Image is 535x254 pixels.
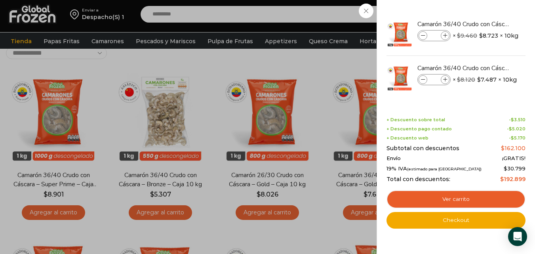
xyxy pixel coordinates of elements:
span: Total con descuentos: [386,176,450,183]
span: $ [457,76,461,83]
span: + Descuento pago contado [386,126,452,132]
a: Checkout [386,212,525,229]
a: Camarón 36/40 Crudo con Cáscara - Gold - Caja 10 kg [417,64,512,73]
span: + Descuento web [386,136,428,141]
span: + Descuento sobre total [386,117,445,122]
span: $ [500,176,504,183]
bdi: 5.020 [509,126,525,132]
bdi: 8.120 [457,76,475,83]
span: - [509,136,525,141]
span: - [509,117,525,122]
span: $ [477,76,481,84]
input: Product quantity [428,75,440,84]
span: $ [509,126,512,132]
a: Camarón 36/40 Crudo con Cáscara - Super Prime - Caja 10 kg [417,20,512,29]
input: Product quantity [428,31,440,40]
span: $ [457,32,461,39]
span: × × 10kg [453,74,517,85]
bdi: 9.460 [457,32,477,39]
div: Open Intercom Messenger [508,227,527,246]
bdi: 3.510 [511,117,525,122]
small: (estimado para [GEOGRAPHIC_DATA]) [407,167,482,171]
span: × × 10kg [453,30,518,41]
span: - [507,126,525,132]
span: $ [511,117,514,122]
bdi: 5.170 [511,135,525,141]
a: Ver carrito [386,190,525,208]
bdi: 162.100 [501,145,525,152]
bdi: 7.487 [477,76,497,84]
span: 19% IVA [386,166,482,172]
span: Envío [386,155,401,162]
bdi: 8.723 [479,32,498,40]
span: $ [479,32,483,40]
span: ¡GRATIS! [502,155,525,162]
span: 30.799 [504,165,525,172]
span: $ [504,165,507,172]
span: Subtotal con descuentos [386,145,459,152]
span: $ [511,135,514,141]
bdi: 192.899 [500,176,525,183]
span: $ [501,145,505,152]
